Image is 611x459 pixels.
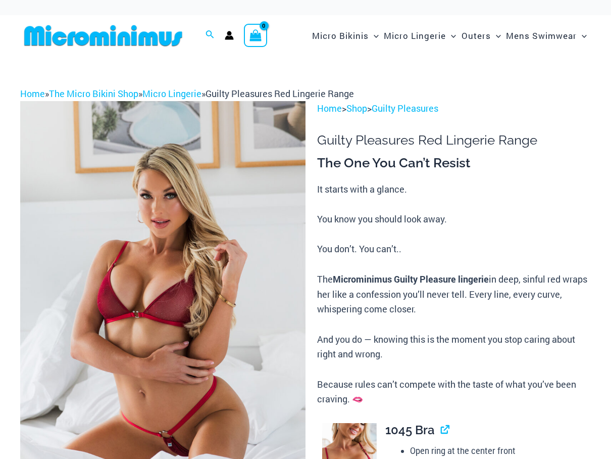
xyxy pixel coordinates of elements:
a: The Micro Bikini Shop [49,87,138,100]
span: Outers [462,23,491,49]
li: Open ring at the center front [410,443,591,458]
a: View Shopping Cart, empty [244,24,267,47]
p: It starts with a glance. You know you should look away. You don’t. You can’t.. The in deep, sinfu... [317,182,591,407]
span: » » » [20,87,354,100]
span: Menu Toggle [491,23,501,49]
h1: Guilty Pleasures Red Lingerie Range [317,132,591,148]
span: Mens Swimwear [506,23,577,49]
a: Micro Lingerie [142,87,201,100]
a: Search icon link [206,29,215,42]
span: Menu Toggle [369,23,379,49]
a: Micro LingerieMenu ToggleMenu Toggle [381,20,459,51]
b: Microminimus Guilty Pleasure lingerie [333,273,489,285]
span: 1045 Bra [385,423,435,437]
h3: The One You Can’t Resist [317,155,591,172]
span: Menu Toggle [577,23,587,49]
a: Shop [346,102,367,114]
nav: Site Navigation [308,19,591,53]
span: Menu Toggle [446,23,456,49]
span: Micro Lingerie [384,23,446,49]
img: MM SHOP LOGO FLAT [20,24,186,47]
a: Mens SwimwearMenu ToggleMenu Toggle [503,20,589,51]
span: Micro Bikinis [312,23,369,49]
p: > > [317,101,591,116]
span: Guilty Pleasures Red Lingerie Range [206,87,354,100]
a: OutersMenu ToggleMenu Toggle [459,20,503,51]
a: Home [317,102,342,114]
a: Home [20,87,45,100]
a: Micro BikinisMenu ToggleMenu Toggle [310,20,381,51]
a: Guilty Pleasures [372,102,438,114]
a: Account icon link [225,31,234,40]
